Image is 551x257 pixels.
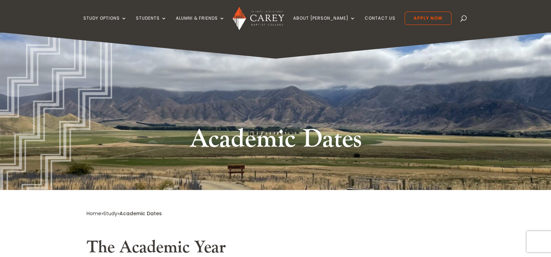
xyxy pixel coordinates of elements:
a: Alumni & Friends [176,16,225,32]
a: Students [136,16,167,32]
a: Home [87,210,101,217]
img: Carey Baptist College [233,7,284,30]
a: Study [103,210,117,217]
h1: Academic Dates [144,123,407,159]
a: Study Options [83,16,127,32]
a: Contact Us [365,16,395,32]
span: » » [87,210,162,217]
span: Academic Dates [119,210,162,217]
a: About [PERSON_NAME] [293,16,356,32]
a: Apply Now [405,12,452,25]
